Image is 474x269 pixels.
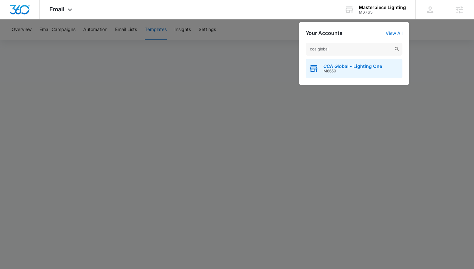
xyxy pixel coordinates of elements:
[306,43,402,56] input: Search Accounts
[49,6,64,13] span: Email
[359,5,406,10] div: account name
[306,59,402,78] button: CCA Global - Lighting OneM6659
[359,10,406,15] div: account id
[323,69,382,73] span: M6659
[386,30,402,36] a: View All
[323,64,382,69] span: CCA Global - Lighting One
[306,30,342,36] h2: Your Accounts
